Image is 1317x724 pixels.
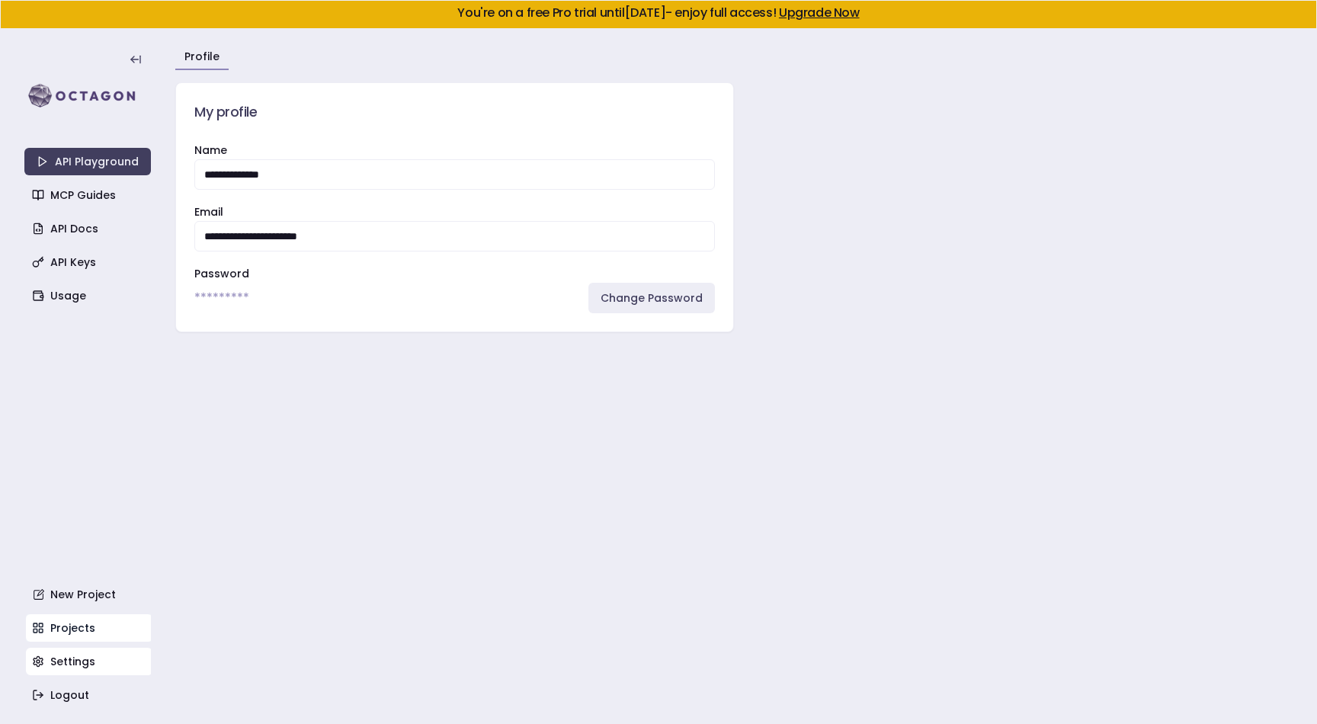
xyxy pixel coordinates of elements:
a: Profile [184,49,219,64]
h5: You're on a free Pro trial until [DATE] - enjoy full access! [13,7,1304,19]
a: Projects [26,614,152,642]
a: API Playground [24,148,151,175]
label: Name [194,143,227,158]
img: logo-rect-yK7x_WSZ.svg [24,81,151,111]
a: API Docs [26,215,152,242]
a: New Project [26,581,152,608]
a: MCP Guides [26,181,152,209]
a: Change Password [588,283,715,313]
label: Password [194,266,249,281]
h3: My profile [194,101,715,123]
label: Email [194,204,223,219]
a: Settings [26,648,152,675]
a: Upgrade Now [779,4,860,21]
a: Logout [26,681,152,709]
a: API Keys [26,248,152,276]
a: Usage [26,282,152,309]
